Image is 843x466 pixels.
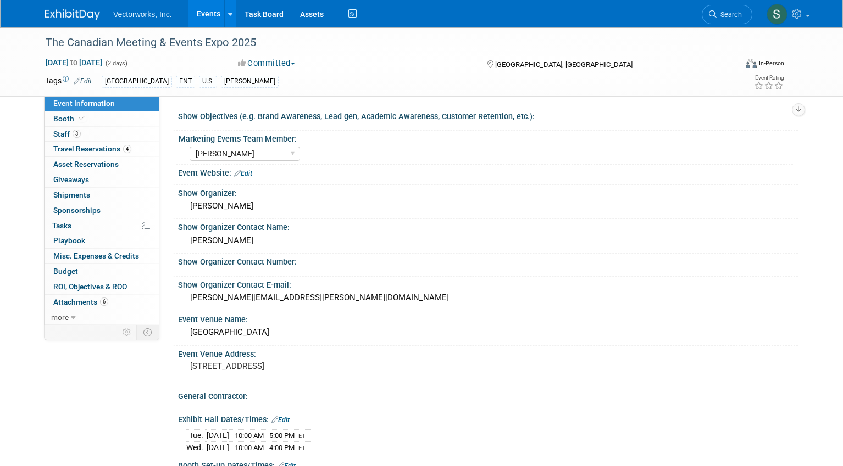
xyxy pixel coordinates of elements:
[178,277,798,290] div: Show Organizer Contact E-mail:
[746,59,757,68] img: Format-Inperson.png
[207,441,229,453] td: [DATE]
[186,430,207,442] td: Tue.
[234,170,252,177] a: Edit
[45,264,159,279] a: Budget
[113,10,172,19] span: Vectorworks, Inc.
[45,127,159,142] a: Staff3
[45,96,159,111] a: Event Information
[675,57,784,74] div: Event Format
[69,58,79,67] span: to
[45,233,159,248] a: Playbook
[190,361,424,371] pre: [STREET_ADDRESS]
[234,58,300,69] button: Committed
[186,232,790,249] div: [PERSON_NAME]
[45,249,159,263] a: Misc. Expenses & Credits
[178,219,798,233] div: Show Organizer Contact Name:
[45,203,159,218] a: Sponsorships
[186,198,790,215] div: [PERSON_NAME]
[45,310,159,325] a: more
[45,295,159,310] a: Attachments6
[53,190,90,199] span: Shipments
[73,130,81,138] span: 3
[178,411,798,425] div: Exhibit Hall Dates/Times:
[53,236,85,245] span: Playbook
[53,144,131,153] span: Travel Reservations
[186,324,790,341] div: [GEOGRAPHIC_DATA]
[235,443,295,452] span: 10:00 AM - 4:00 PM
[123,145,131,153] span: 4
[137,325,159,339] td: Toggle Event Tabs
[178,388,798,402] div: General Contractor:
[118,325,137,339] td: Personalize Event Tab Strip
[51,313,69,322] span: more
[235,431,295,440] span: 10:00 AM - 5:00 PM
[45,279,159,294] a: ROI, Objectives & ROO
[45,9,100,20] img: ExhibitDay
[702,5,752,24] a: Search
[179,131,793,144] div: Marketing Events Team Member:
[178,165,798,179] div: Event Website:
[53,267,78,276] span: Budget
[45,58,103,68] span: [DATE] [DATE]
[53,297,108,306] span: Attachments
[42,33,721,53] div: The Canadian Meeting & Events Expo 2025
[767,4,787,25] img: Sarah Angley
[53,282,127,291] span: ROI, Objectives & ROO
[495,60,633,69] span: [GEOGRAPHIC_DATA], [GEOGRAPHIC_DATA]
[45,111,159,126] a: Booth
[298,433,306,440] span: ET
[754,75,784,81] div: Event Rating
[186,441,207,453] td: Wed.
[298,445,306,452] span: ET
[45,172,159,187] a: Giveaways
[53,130,81,138] span: Staff
[178,254,798,267] div: Show Organizer Contact Number:
[271,416,290,424] a: Edit
[53,175,89,184] span: Giveaways
[199,76,217,87] div: U.S.
[53,251,139,260] span: Misc. Expenses & Credits
[79,115,85,121] i: Booth reservation complete
[758,59,784,68] div: In-Person
[178,346,798,360] div: Event Venue Address:
[178,185,798,199] div: Show Organizer:
[45,218,159,233] a: Tasks
[45,142,159,156] a: Travel Reservations4
[53,114,87,123] span: Booth
[45,188,159,203] a: Shipments
[102,76,172,87] div: [GEOGRAPHIC_DATA]
[186,289,790,306] div: [PERSON_NAME][EMAIL_ADDRESS][PERSON_NAME][DOMAIN_NAME]
[53,99,115,108] span: Event Information
[104,60,127,67] span: (2 days)
[100,297,108,306] span: 6
[176,76,195,87] div: ENT
[178,108,798,122] div: Show Objectives (e.g. Brand Awareness, Lead gen, Academic Awareness, Customer Retention, etc.):
[45,75,92,88] td: Tags
[53,160,119,169] span: Asset Reservations
[717,10,742,19] span: Search
[53,206,101,215] span: Sponsorships
[178,311,798,325] div: Event Venue Name:
[207,430,229,442] td: [DATE]
[52,221,71,230] span: Tasks
[74,77,92,85] a: Edit
[45,157,159,172] a: Asset Reservations
[221,76,279,87] div: [PERSON_NAME]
